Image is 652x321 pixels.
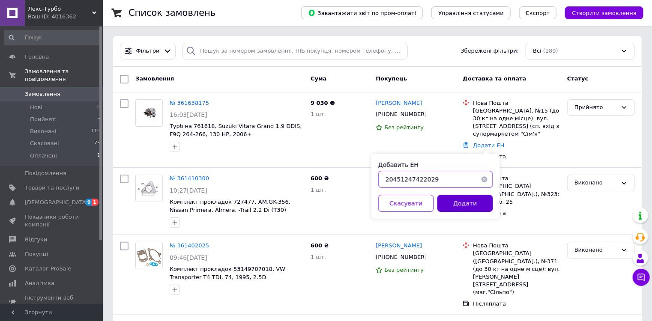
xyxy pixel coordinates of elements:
[572,10,637,16] span: Створити замовлення
[543,48,558,54] span: (189)
[30,140,59,147] span: Скасовані
[182,43,407,59] input: Пошук за номером замовлення, ПІБ покупця, номером телефону, Email, номером накладної
[135,175,163,202] a: Фото товару
[384,267,424,273] span: Без рейтингу
[473,153,560,160] div: Післяплата
[473,209,560,217] div: Післяплата
[136,178,162,199] img: Фото товару
[473,300,560,308] div: Післяплата
[28,13,103,21] div: Ваш ID: 4016362
[170,266,285,280] a: Комплект прокладок 53149707018, VW Transporter T4 TDI, 74, 1995, 2.5D
[311,187,326,193] span: 1 шт.
[476,171,493,188] button: Очистить
[91,128,100,135] span: 110
[135,75,174,82] span: Замовлення
[311,175,329,181] span: 600 ₴
[25,90,60,98] span: Замовлення
[170,187,207,194] span: 10:27[DATE]
[556,9,643,16] a: Створити замовлення
[301,6,423,19] button: Завантажити звіт по пром-оплаті
[170,111,207,118] span: 16:03[DATE]
[30,128,57,135] span: Виконані
[129,8,215,18] h1: Список замовлень
[526,10,550,16] span: Експорт
[25,213,79,229] span: Показники роботи компанії
[25,184,79,192] span: Товари та послуги
[97,152,100,160] span: 1
[473,175,560,182] div: Нова Пошта
[135,99,163,127] a: Фото товару
[170,175,209,181] a: № 361410300
[473,250,560,296] div: [GEOGRAPHIC_DATA] ([GEOGRAPHIC_DATA].), №371 (до 30 кг на одне місце): вул. [PERSON_NAME][STREET_...
[308,9,416,17] span: Завантажити звіт по пром-оплаті
[574,103,617,112] div: Прийнято
[136,104,162,122] img: Фото товару
[170,242,209,249] a: № 361402025
[438,10,504,16] span: Управління статусами
[437,195,493,212] button: Додати
[378,161,419,168] label: Добавить ЕН
[94,140,100,147] span: 75
[374,109,428,120] div: [PHONE_NUMBER]
[25,199,88,206] span: [DEMOGRAPHIC_DATA]
[574,178,617,187] div: Виконано
[25,68,103,83] span: Замовлення та повідомлення
[311,242,329,249] span: 600 ₴
[374,252,428,263] div: [PHONE_NUMBER]
[25,236,47,244] span: Відгуки
[25,279,54,287] span: Аналітика
[30,104,42,111] span: Нові
[25,250,48,258] span: Покупці
[463,75,526,82] span: Доставка та оплата
[97,116,100,123] span: 3
[376,99,422,107] a: [PERSON_NAME]
[565,6,643,19] button: Створити замовлення
[25,53,49,61] span: Головна
[30,152,57,160] span: Оплачені
[92,199,99,206] span: 1
[4,30,101,45] input: Пошук
[30,116,57,123] span: Прийняті
[170,100,209,106] a: № 361638175
[311,111,326,117] span: 1 шт.
[473,182,560,206] div: [GEOGRAPHIC_DATA] ([GEOGRAPHIC_DATA].), №323: вул. Кіото, 25
[376,242,422,250] a: [PERSON_NAME]
[473,107,560,138] div: [GEOGRAPHIC_DATA], №15 (до 30 кг на одне місце): вул. [STREET_ADDRESS] (сп. вхід з супермаркетом ...
[431,6,511,19] button: Управління статусами
[378,195,434,212] button: Скасувати
[170,199,290,213] a: Комплект прокладок 727477, AM.GK-356, Nissan Primera, Almera, -Trail 2.2 Di (T30)
[85,199,92,206] span: 9
[25,265,71,273] span: Каталог ProSale
[533,47,541,55] span: Всі
[473,242,560,250] div: Нова Пошта
[97,104,100,111] span: 0
[461,47,519,55] span: Збережені фільтри:
[136,47,160,55] span: Фільтри
[311,254,326,260] span: 1 шт.
[574,246,617,255] div: Виконано
[135,242,163,269] a: Фото товару
[567,75,589,82] span: Статус
[633,269,650,286] button: Чат з покупцем
[473,142,504,149] a: Додати ЕН
[170,254,207,261] span: 09:46[DATE]
[136,242,162,269] img: Фото товару
[311,75,326,82] span: Cума
[519,6,557,19] button: Експорт
[25,294,79,309] span: Інструменти веб-майстра та SEO
[28,5,92,13] span: Лекс-Турбо
[384,124,424,131] span: Без рейтингу
[473,99,560,107] div: Нова Пошта
[376,75,407,82] span: Покупець
[25,169,66,177] span: Повідомлення
[311,100,335,106] span: 9 030 ₴
[170,123,302,137] a: Турбіна 761618, Suzuki Vitara Grand 1.9 DDIS, F9Q 264-266, 130 HP, 2006+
